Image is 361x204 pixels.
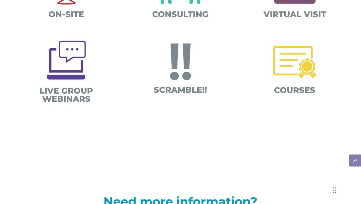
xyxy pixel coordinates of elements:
span: CONSULTING [152,9,208,19]
span: COURSES [274,85,315,95]
div: Drag [333,181,336,199]
span: VIRTUAL VISIT [264,9,326,19]
img: Certifications [268,36,321,88]
span: ON-SITE [48,9,84,19]
iframe: Chat Widget [331,175,361,204]
span: LIVE GROUP WEBINARS [39,86,93,104]
span: SCRAMBLE!! [154,85,207,95]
